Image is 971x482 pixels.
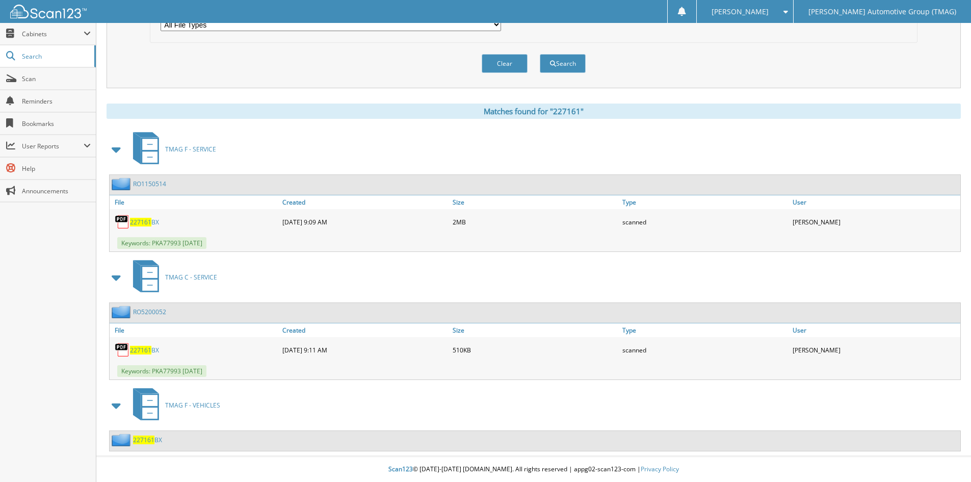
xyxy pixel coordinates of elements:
a: 227161BX [130,218,159,226]
span: TMAG F - VEHICLES [165,401,220,410]
div: Matches found for "227161" [107,104,961,119]
span: Keywords: PKA77993 [DATE] [117,365,206,377]
span: Scan [22,74,91,83]
span: Search [22,52,89,61]
a: Created [280,195,450,209]
span: Bookmarks [22,119,91,128]
span: Keywords: PKA77993 [DATE] [117,237,206,249]
span: 227161 [130,346,151,354]
a: User [790,195,960,209]
img: scan123-logo-white.svg [10,5,87,18]
span: Announcements [22,187,91,195]
a: 227161BX [130,346,159,354]
button: Search [540,54,586,73]
span: Reminders [22,97,91,106]
a: Privacy Policy [641,465,679,473]
a: Type [620,323,790,337]
img: PDF.png [115,214,130,230]
a: Created [280,323,450,337]
div: © [DATE]-[DATE] [DOMAIN_NAME]. All rights reserved | appg02-scan123-com | [96,457,971,482]
div: [PERSON_NAME] [790,212,960,232]
img: PDF.png [115,342,130,358]
button: Clear [482,54,528,73]
span: Help [22,164,91,173]
span: User Reports [22,142,84,150]
div: [DATE] 9:09 AM [280,212,450,232]
a: 227161BX [133,436,162,444]
span: 227161 [133,436,154,444]
a: RO1150514 [133,180,166,188]
a: User [790,323,960,337]
a: Size [450,195,620,209]
div: 510KB [450,340,620,360]
img: folder2.png [112,177,133,190]
iframe: Chat Widget [920,433,971,482]
span: 227161 [130,218,151,226]
div: 2MB [450,212,620,232]
img: folder2.png [112,306,133,318]
a: File [110,195,280,209]
div: [DATE] 9:11 AM [280,340,450,360]
div: [PERSON_NAME] [790,340,960,360]
a: File [110,323,280,337]
a: TMAG C - SERVICE [127,257,217,297]
a: TMAG F - SERVICE [127,129,216,169]
div: scanned [620,212,790,232]
img: folder2.png [112,434,133,446]
span: TMAG F - SERVICE [165,145,216,154]
span: Cabinets [22,30,84,38]
span: [PERSON_NAME] [712,9,769,15]
a: RO5200052 [133,308,166,316]
a: Size [450,323,620,337]
span: TMAG C - SERVICE [165,273,217,282]
span: [PERSON_NAME] Automotive Group (TMAG) [808,9,956,15]
span: Scan123 [388,465,413,473]
a: Type [620,195,790,209]
a: TMAG F - VEHICLES [127,385,220,425]
div: scanned [620,340,790,360]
